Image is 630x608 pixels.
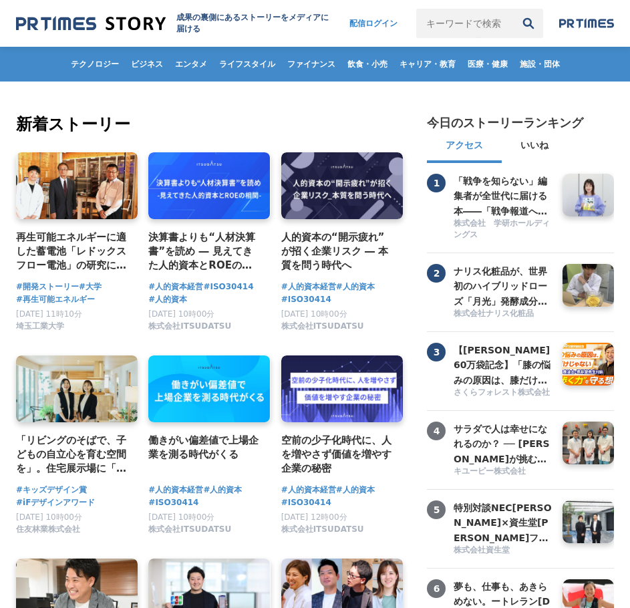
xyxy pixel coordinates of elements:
[342,47,393,82] a: 飲食・小売
[454,466,553,478] a: キユーピー株式会社
[148,433,259,462] a: 働きがい偏差値で上場企業を測る時代がくる
[16,524,80,535] span: 住友林業株式会社
[454,308,534,319] span: 株式会社ナリス化粧品
[394,47,461,82] a: キャリア・教育
[16,512,82,522] span: [DATE] 10時00分
[214,47,281,82] a: ライフスタイル
[336,281,375,293] span: #人的資本
[148,230,259,273] a: 決算書よりも“人材決算書”を読め ― 見えてきた人的資本とROEの相関
[454,387,553,400] a: さくらフォレスト株式会社
[454,545,553,557] a: 株式会社資生堂
[148,496,198,509] span: #ISO30414
[281,321,364,332] span: 株式会社ITSUDATSU
[148,528,231,537] a: 株式会社ITSUDATSU
[16,496,95,509] a: #iFデザインアワード
[281,281,336,293] a: #人的資本経営
[514,47,565,82] a: 施設・団体
[148,524,231,535] span: 株式会社ITSUDATSU
[16,281,79,293] a: #開発ストーリー
[514,9,543,38] button: 検索
[427,131,502,163] button: アクセス
[148,293,187,306] a: #人的資本
[16,528,80,537] a: 住友林業株式会社
[427,500,446,519] span: 5
[16,484,87,496] a: #キッズデザイン賞
[454,308,553,321] a: 株式会社ナリス化粧品
[281,496,331,509] a: #ISO30414
[336,9,411,38] a: 配信ログイン
[16,112,406,136] h2: 新着ストーリー
[170,47,212,82] a: エンタメ
[559,18,614,29] img: prtimes
[454,500,553,543] a: 特別対談NEC[PERSON_NAME]×資生堂[PERSON_NAME]フェロー 顔認証と化粧品、「顔」研究の世界の頂点から見える[PERSON_NAME] ～骨格や瞳、変化しない顔と たるみ...
[282,47,341,82] a: ファイナンス
[394,59,461,69] span: キャリア・教育
[427,115,583,131] h2: 今日のストーリーランキング
[454,500,553,545] h3: 特別対談NEC[PERSON_NAME]×資生堂[PERSON_NAME]フェロー 顔認証と化粧品、「顔」研究の世界の頂点から見える[PERSON_NAME] ～骨格や瞳、変化しない顔と たるみ...
[214,59,281,69] span: ライフスタイル
[281,293,331,306] a: #ISO30414
[148,325,231,334] a: 株式会社ITSUDATSU
[148,309,214,319] span: [DATE] 10時00分
[16,230,127,273] h4: 再生可能エネルギーに適した蓄電池「レドックスフロー電池」の研究にチャレンジする埼玉工業大学
[454,466,526,477] span: キユーピー株式会社
[126,59,168,69] span: ビジネス
[281,325,364,334] a: 株式会社ITSUDATSU
[281,230,392,273] h4: 人的資本の“開示疲れ”が招く企業リスク ― 本質を問う時代へ
[281,484,336,496] a: #人的資本経営
[454,174,553,216] a: 「戦争を知らない」編集者が全世代に届ける本――「戦争報道への慣れ」に対する恐怖が出発点
[454,343,553,386] a: 【[PERSON_NAME]60万袋記念】「膝の悩みの原因は、膝だけじゃない」――共同開発者・[PERSON_NAME]先生と語る、"歩く力"を守る想い【共同開発者対談】
[281,512,347,522] span: [DATE] 12時00分
[16,309,82,319] span: [DATE] 11時10分
[16,433,127,476] a: 「リビングのそばで、子どもの自立心を育む空間を」。住宅展示場に「まんなかこどもBASE」を作った２人の女性社員
[148,512,214,522] span: [DATE] 10時00分
[454,218,553,242] a: 株式会社 学研ホールディングス
[282,59,341,69] span: ファイナンス
[16,15,166,33] img: 成果の裏側にあるストーリーをメディアに届ける
[336,484,375,496] a: #人的資本
[203,484,242,496] span: #人的資本
[462,59,513,69] span: 医療・健康
[16,12,336,35] a: 成果の裏側にあるストーリーをメディアに届ける 成果の裏側にあるストーリーをメディアに届ける
[281,309,347,319] span: [DATE] 10時00分
[342,59,393,69] span: 飲食・小売
[416,9,514,38] input: キーワードで検索
[281,433,392,476] a: 空前の少子化時代に、人を増やさず価値を増やす企業の秘密
[65,47,124,82] a: テクノロジー
[454,174,553,218] h3: 「戦争を知らない」編集者が全世代に届ける本――「戦争報道への慣れ」に対する恐怖が出発点
[65,59,124,69] span: テクノロジー
[454,422,553,464] a: サラダで人は幸せになれるのか？ ── [PERSON_NAME]が挑む、[PERSON_NAME]の食卓と[PERSON_NAME]の可能性
[454,422,553,466] h3: サラダで人は幸せになれるのか？ ── [PERSON_NAME]が挑む、[PERSON_NAME]の食卓と[PERSON_NAME]の可能性
[454,264,553,309] h3: ナリス化粧品が、世界初のハイブリッドローズ「月光」発酵成分を開発できたわけ
[203,281,253,293] a: #ISO30414
[16,321,64,332] span: 埼玉工業大学
[281,524,364,535] span: 株式会社ITSUDATSU
[16,325,64,334] a: 埼玉工業大学
[79,281,102,293] span: #大学
[502,131,567,163] button: いいね
[16,293,95,306] a: #再生可能エネルギー
[148,281,203,293] a: #人的資本経営
[454,343,553,388] h3: 【[PERSON_NAME]60万袋記念】「膝の悩みの原因は、膝だけじゃない」――共同開発者・[PERSON_NAME]先生と語る、"歩く力"を守る想い【共同開発者対談】
[148,321,231,332] span: 株式会社ITSUDATSU
[427,343,446,361] span: 3
[462,47,513,82] a: 医療・健康
[454,545,510,556] span: 株式会社資生堂
[427,579,446,598] span: 6
[126,47,168,82] a: ビジネス
[514,59,565,69] span: 施設・団体
[148,484,203,496] a: #人的資本経営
